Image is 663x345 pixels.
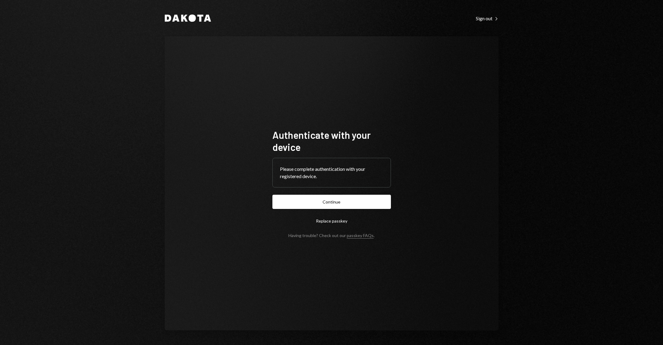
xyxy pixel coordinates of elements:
[347,233,374,239] a: passkey FAQs
[280,165,383,180] div: Please complete authentication with your registered device.
[288,233,375,238] div: Having trouble? Check out our .
[272,195,391,209] button: Continue
[476,15,499,21] a: Sign out
[272,214,391,228] button: Replace passkey
[272,129,391,153] h1: Authenticate with your device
